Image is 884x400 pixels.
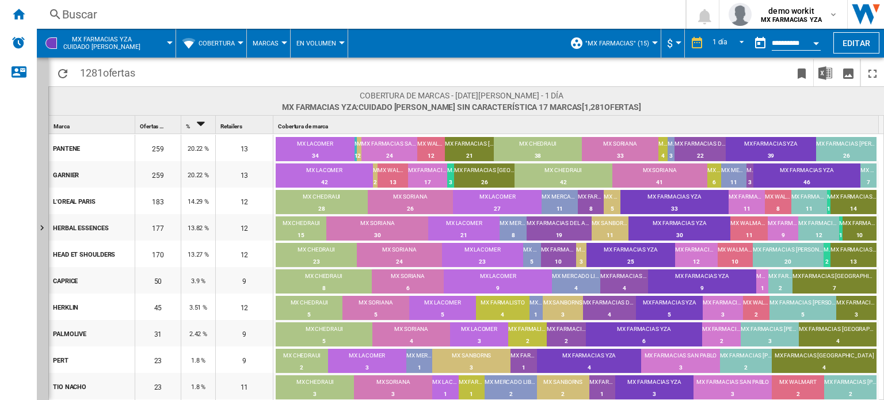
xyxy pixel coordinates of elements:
[582,137,658,163] td: MX SORIANA : 33 (12.74%)
[276,116,879,134] div: Cobertura de marca Sort None
[53,215,134,239] div: HERBAL ESSENCES
[276,269,372,296] td: MX CHEDRAUI : 8 (16%)
[712,38,728,46] div: 1 día
[769,296,836,322] td: MX FARMACIAS BENAVIDES : 5 (11.11%)
[746,166,753,177] div: MX FARMACIAS DEL AHORRO
[792,269,877,296] td: MX FARMACIAS GUADALAJARA : 7 (14%)
[860,177,877,188] div: 7
[355,137,357,163] td: MX AMAZON : 1 (0.39%)
[718,246,753,256] div: MX WALMART
[830,190,877,216] td: MX FARMACIAS GUADALAJARA : 14 (7.65%)
[843,216,877,243] td: MX FARMACIAS GUADALAJARA : 10 (5.65%)
[658,150,668,162] div: 4
[368,203,453,215] div: 26
[753,246,824,256] div: MX FARMACIAS [PERSON_NAME]
[570,29,655,58] div: "MX FARMACIAS" (15)
[138,116,181,134] div: Ofertas Sort None
[54,123,70,129] span: Marca
[216,214,273,241] div: 12
[527,216,591,243] td: MX FARMACIAS DEL AHORRO : 19 (10.73%)
[726,137,816,163] td: MX FARMACIAS YZA : 39 (15.06%)
[508,322,547,349] td: MX FARMALISTO : 2 (6.45%)
[749,32,772,55] button: md-calendar
[583,296,637,322] td: MX FARMACIAS DEL AHORRO : 4 (8.89%)
[138,116,181,134] div: Sort None
[592,230,629,241] div: 11
[276,216,326,243] td: MX CHEDRAUI : 15 (8.47%)
[453,203,542,215] div: 27
[668,137,675,163] td: MX MERCADO LIBRE : 3 (1.16%)
[135,214,181,241] div: 177
[791,203,828,215] div: 11
[839,219,843,230] div: MX COPPEL
[703,296,743,322] td: MX FARMACIAS SAN PABLO : 3 (6.67%)
[253,29,284,58] button: Marcas
[444,269,552,296] td: MX LACOMER : 9 (18%)
[51,116,135,134] div: Marca Sort None
[837,59,860,86] button: Descargar como imagen
[537,349,642,375] td: MX FARMACIAS YZA : 4 (17.39%)
[729,203,765,215] div: 11
[861,59,884,86] button: Maximizar
[753,163,860,190] td: MX FARMACIAS YZA : 46 (17.76%)
[445,150,494,162] div: 21
[641,349,719,375] td: MX FARMACIAS SAN PABLO : 3 (13.04%)
[798,230,839,241] div: 12
[604,190,620,216] td: MX SANBORNS : 5 (2.73%)
[442,243,523,269] td: MX LACOMER : 23 (13.53%)
[753,243,824,269] td: MX FARMACIAS BENAVIDES : 20 (11.76%)
[296,29,342,58] button: En volumen
[658,140,668,150] div: MX FARMALISTO
[453,190,542,216] td: MX LACOMER : 27 (14.75%)
[494,137,582,163] td: MX CHEDRAUI : 38 (14.67%)
[541,246,576,256] div: MX FARMACIAS DEL AHORRO
[827,193,830,203] div: MX COPPEL
[357,243,441,269] td: MX SORIANA : 24 (14.12%)
[408,177,447,188] div: 17
[74,59,141,83] span: 1281
[592,219,629,230] div: MX SANBORNS
[276,193,368,203] div: MX CHEDRAUI
[585,40,649,47] span: "MX FARMACIAS" (15)
[592,216,629,243] td: MX SANBORNS : 11 (6.21%)
[768,230,798,241] div: 9
[824,243,830,269] td: MX COPPEL : 2 (1.18%)
[843,230,877,241] div: 10
[726,140,816,150] div: MX FARMACIAS YZA
[500,230,527,241] div: 8
[53,136,134,160] div: PANTENE
[543,296,583,322] td: MX SANBORNS : 3 (6.67%)
[186,123,190,129] span: %
[361,137,417,163] td: MX FARMACIAS SAN PABLO : 24 (9.27%)
[135,188,181,214] div: 183
[276,296,342,322] td: MX CHEDRAUI : 5 (11.11%)
[726,150,816,162] div: 39
[220,123,242,129] span: Retailers
[586,246,675,256] div: MX FARMACIAS YZA
[836,296,877,322] td: MX FARMACIAS GUADALAJARA : 3 (6.67%)
[552,269,600,296] td: MX MERCADO LIBRE : 4 (8%)
[830,193,877,203] div: MX FARMACIAS [GEOGRAPHIC_DATA]
[765,193,791,203] div: MX WALMART
[768,269,792,296] td: MX FARMACIAS BENAVIDES : 2 (4%)
[276,349,328,375] td: MX CHEDRAUI : 2 (8.7%)
[447,177,454,188] div: 3
[218,116,273,134] div: Retailers Sort None
[276,150,355,162] div: 34
[357,246,441,256] div: MX SORIANA
[408,163,447,190] td: MX FARMACIAS SAN PABLO : 17 (6.56%)
[276,166,373,177] div: MX LACOMER
[515,177,612,188] div: 42
[276,322,372,349] td: MX CHEDRAUI : 5 (16.13%)
[51,59,74,86] button: Recargar
[181,241,215,267] div: 13.27 %
[296,40,336,47] span: En volumen
[140,123,158,129] span: Ofertas
[182,29,241,58] div: Cobertura
[667,29,679,58] button: $
[730,230,768,241] div: 11
[408,166,447,177] div: MX FARMACIAS SAN PABLO
[445,140,494,150] div: MX FARMACIAS [GEOGRAPHIC_DATA]
[135,241,181,267] div: 170
[276,219,326,230] div: MX CHEDRAUI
